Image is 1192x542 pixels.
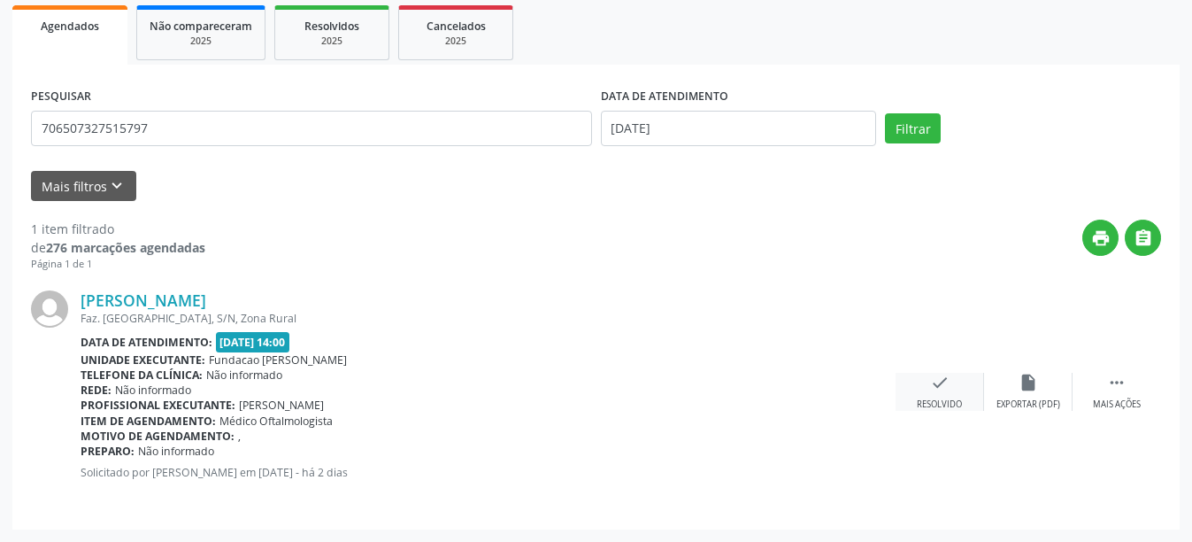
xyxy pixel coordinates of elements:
[1134,228,1153,248] i: 
[1107,373,1127,392] i: 
[31,290,68,328] img: img
[46,239,205,256] strong: 276 marcações agendadas
[81,352,205,368] b: Unidade executante:
[81,311,896,326] div: Faz. [GEOGRAPHIC_DATA], S/N, Zona Rural
[31,238,205,257] div: de
[1082,220,1119,256] button: print
[31,171,136,202] button: Mais filtroskeyboard_arrow_down
[31,220,205,238] div: 1 item filtrado
[81,383,112,398] b: Rede:
[81,429,235,444] b: Motivo de agendamento:
[81,398,235,413] b: Profissional executante:
[1091,228,1111,248] i: print
[411,35,500,48] div: 2025
[107,176,127,196] i: keyboard_arrow_down
[427,19,486,34] span: Cancelados
[31,83,91,111] label: PESQUISAR
[1125,220,1161,256] button: 
[206,368,282,383] span: Não informado
[209,352,347,368] span: Fundacao [PERSON_NAME]
[31,257,205,272] div: Página 1 de 1
[216,332,290,352] span: [DATE] 14:00
[138,444,214,459] span: Não informado
[239,398,324,413] span: [PERSON_NAME]
[41,19,99,34] span: Agendados
[304,19,359,34] span: Resolvidos
[601,83,728,111] label: DATA DE ATENDIMENTO
[930,373,950,392] i: check
[81,414,216,429] b: Item de agendamento:
[150,35,252,48] div: 2025
[81,444,135,459] b: Preparo:
[115,383,191,398] span: Não informado
[996,399,1060,411] div: Exportar (PDF)
[81,290,206,310] a: [PERSON_NAME]
[31,111,592,146] input: Nome, CNS
[601,111,877,146] input: Selecione um intervalo
[219,414,333,429] span: Médico Oftalmologista
[238,429,241,444] span: ,
[1019,373,1038,392] i: insert_drive_file
[150,19,252,34] span: Não compareceram
[81,465,896,480] p: Solicitado por [PERSON_NAME] em [DATE] - há 2 dias
[81,368,203,383] b: Telefone da clínica:
[81,335,212,350] b: Data de atendimento:
[885,113,941,143] button: Filtrar
[917,399,962,411] div: Resolvido
[1093,399,1141,411] div: Mais ações
[288,35,376,48] div: 2025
